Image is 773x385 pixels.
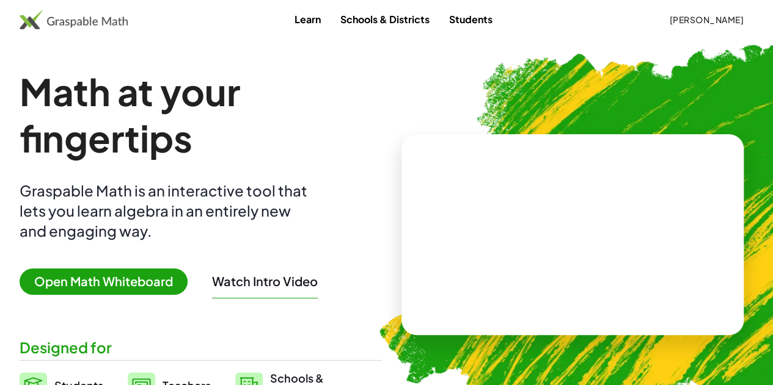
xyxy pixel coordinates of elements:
video: What is this? This is dynamic math notation. Dynamic math notation plays a central role in how Gr... [481,189,664,280]
a: Students [439,8,502,31]
span: Open Math Whiteboard [20,268,188,295]
div: Graspable Math is an interactive tool that lets you learn algebra in an entirely new and engaging... [20,181,313,241]
a: Learn [285,8,331,31]
a: Open Math Whiteboard [20,276,197,289]
button: Watch Intro Video [212,273,318,289]
button: [PERSON_NAME] [659,9,753,31]
div: Designed for [20,337,382,358]
h1: Math at your fingertips [20,68,382,161]
span: [PERSON_NAME] [669,14,744,25]
a: Schools & Districts [331,8,439,31]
